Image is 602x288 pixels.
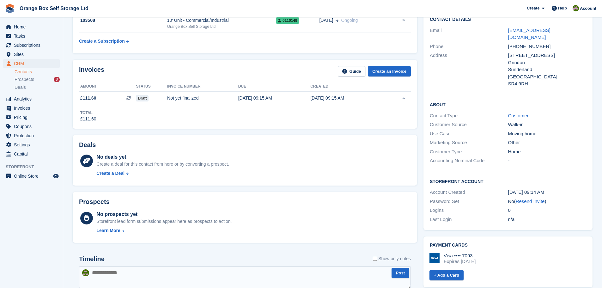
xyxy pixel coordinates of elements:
[508,130,586,138] div: Moving home
[338,66,366,77] a: Guide
[80,110,96,116] div: Total
[430,157,508,164] div: Accounting Nominal Code
[508,43,586,50] div: [PHONE_NUMBER]
[167,82,238,92] th: Invoice number
[508,157,586,164] div: -
[14,131,52,140] span: Protection
[429,270,464,280] a: + Add a Card
[3,22,60,31] a: menu
[580,5,596,12] span: Account
[373,255,411,262] label: Show only notes
[573,5,579,11] img: Pippa White
[79,255,105,263] h2: Timeline
[508,139,586,146] div: Other
[79,17,167,24] div: 103508
[3,59,60,68] a: menu
[430,130,508,138] div: Use Case
[167,17,276,24] div: 10' Unit - Commercial/Industrial
[14,59,52,68] span: CRM
[14,32,52,40] span: Tasks
[79,35,129,47] a: Create a Subscription
[167,95,238,101] div: Not yet finalized
[54,77,60,82] div: 3
[444,259,476,264] div: Expires [DATE]
[310,95,382,101] div: [DATE] 09:15 AM
[80,95,96,101] span: £111.60
[514,199,546,204] span: ( )
[136,82,167,92] th: Status
[3,122,60,131] a: menu
[310,82,382,92] th: Created
[14,113,52,122] span: Pricing
[5,4,15,13] img: stora-icon-8386f47178a22dfd0bd8f6a31ec36ba5ce8667c1dd55bd0f319d3a0aa187defe.svg
[508,28,550,40] a: [EMAIL_ADDRESS][DOMAIN_NAME]
[6,164,63,170] span: Storefront
[14,41,52,50] span: Subscriptions
[3,140,60,149] a: menu
[3,172,60,181] a: menu
[96,170,125,177] div: Create a Deal
[430,178,586,184] h2: Storefront Account
[508,121,586,128] div: Walk-in
[430,121,508,128] div: Customer Source
[430,43,508,50] div: Phone
[82,269,89,276] img: Pippa White
[276,17,299,24] span: 0110149
[238,82,310,92] th: Due
[508,207,586,214] div: 0
[430,243,586,248] h2: Payment cards
[430,216,508,223] div: Last Login
[3,32,60,40] a: menu
[508,66,586,73] div: Sunderland
[79,198,110,205] h2: Prospects
[3,150,60,158] a: menu
[508,52,586,59] div: [STREET_ADDRESS]
[79,82,136,92] th: Amount
[79,38,125,45] div: Create a Subscription
[238,95,310,101] div: [DATE] 09:15 AM
[96,227,120,234] div: Learn More
[96,153,229,161] div: No deals yet
[444,253,476,259] div: Visa •••• 7093
[3,113,60,122] a: menu
[508,73,586,81] div: [GEOGRAPHIC_DATA]
[558,5,567,11] span: Help
[508,113,529,118] a: Customer
[516,199,545,204] a: Resend Invite
[392,268,409,278] button: Post
[508,80,586,88] div: SR4 9RH
[430,17,586,22] h2: Contact Details
[3,41,60,50] a: menu
[96,227,232,234] a: Learn More
[3,131,60,140] a: menu
[430,27,508,41] div: Email
[96,170,229,177] a: Create a Deal
[14,140,52,149] span: Settings
[430,148,508,156] div: Customer Type
[80,116,96,122] div: £111.60
[508,189,586,196] div: [DATE] 09:14 AM
[14,95,52,103] span: Analytics
[430,112,508,119] div: Contact Type
[508,59,586,66] div: Grindon
[527,5,539,11] span: Create
[14,50,52,59] span: Sites
[96,161,229,168] div: Create a deal for this contact from here or by converting a prospect.
[430,207,508,214] div: Logins
[3,95,60,103] a: menu
[14,104,52,113] span: Invoices
[136,95,149,101] span: Draft
[15,69,60,75] a: Contacts
[15,84,26,90] span: Deals
[15,77,34,83] span: Prospects
[96,211,232,218] div: No prospects yet
[429,253,440,263] img: Visa Logo
[52,172,60,180] a: Preview store
[508,216,586,223] div: n/a
[430,101,586,107] h2: About
[167,24,276,29] div: Orange Box Self Storage Ltd
[430,189,508,196] div: Account Created
[3,50,60,59] a: menu
[430,52,508,88] div: Address
[368,66,411,77] a: Create an Invoice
